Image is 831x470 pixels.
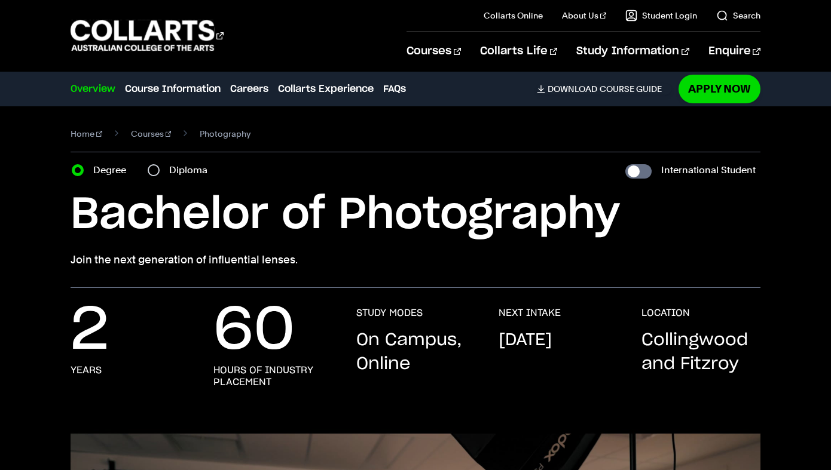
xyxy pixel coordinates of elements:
[708,32,760,71] a: Enquire
[576,32,689,71] a: Study Information
[213,364,332,388] h3: hours of industry placement
[641,307,690,319] h3: LOCATION
[71,82,115,96] a: Overview
[125,82,221,96] a: Course Information
[200,125,250,142] span: Photography
[71,188,760,242] h1: Bachelor of Photography
[484,10,543,21] a: Collarts Online
[625,10,697,21] a: Student Login
[641,328,760,376] p: Collingwood and Fitzroy
[499,328,552,352] p: [DATE]
[93,162,133,179] label: Degree
[169,162,215,179] label: Diploma
[661,162,756,179] label: International Student
[356,328,475,376] p: On Campus, Online
[71,19,224,53] div: Go to homepage
[480,32,557,71] a: Collarts Life
[499,307,561,319] h3: NEXT INTAKE
[230,82,268,96] a: Careers
[356,307,423,319] h3: STUDY MODES
[716,10,760,21] a: Search
[71,307,109,355] p: 2
[71,251,760,268] p: Join the next generation of influential lenses.
[679,75,760,103] a: Apply Now
[383,82,406,96] a: FAQs
[562,10,606,21] a: About Us
[213,307,295,355] p: 60
[548,84,597,94] span: Download
[278,82,374,96] a: Collarts Experience
[537,84,671,94] a: DownloadCourse Guide
[71,364,102,376] h3: years
[131,125,172,142] a: Courses
[71,125,102,142] a: Home
[407,32,461,71] a: Courses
